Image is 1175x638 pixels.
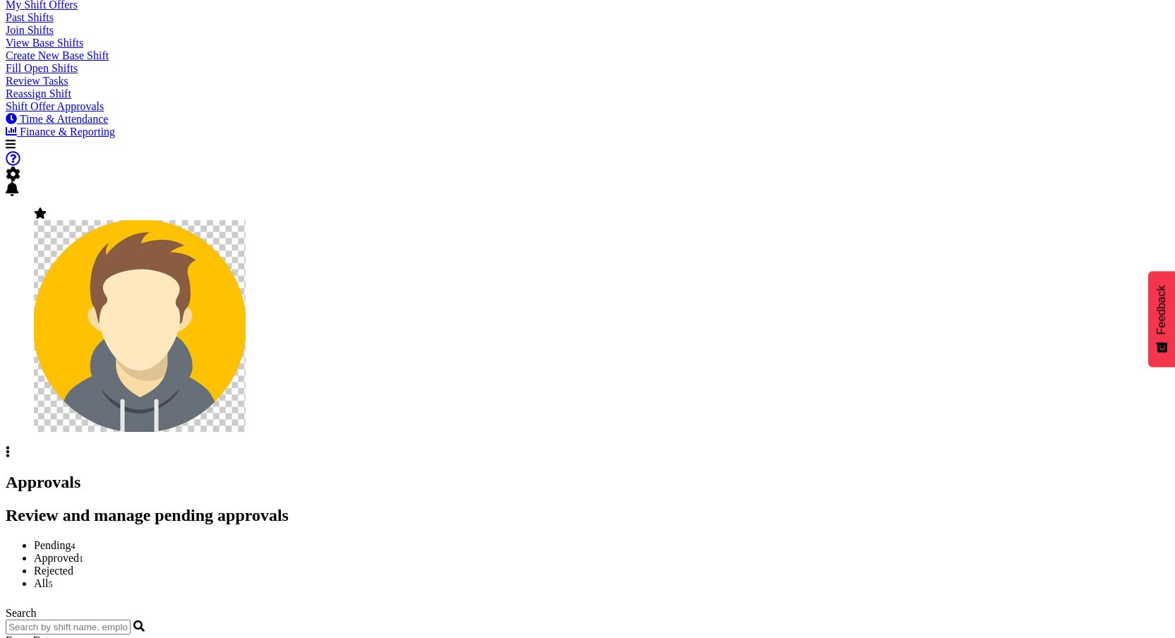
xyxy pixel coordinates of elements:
a: Time & Attendance [6,113,108,125]
a: Pending [34,539,75,551]
span: 4 [71,541,75,551]
span: Finance & Reporting [20,126,115,138]
label: Search [6,607,37,619]
a: Create New Base Shift [6,49,109,61]
a: Finance & Reporting [6,126,115,138]
a: View Base Shifts [6,37,83,49]
a: Fill Open Shifts [6,62,78,74]
a: Approved [34,552,83,564]
a: Reassign Shift [6,88,71,100]
a: Review Tasks [6,75,68,87]
img: admin-rosteritf9cbda91fdf824d97c9d6345b1f660ea.png [34,220,246,432]
a: Shift Offer Approvals [6,100,104,112]
button: Feedback - Show survey [1148,271,1175,367]
a: Rejected [34,565,73,577]
span: 1 [79,554,83,564]
h1: Approvals [6,473,1169,492]
a: Past Shifts [6,11,54,23]
a: Join Shifts [6,24,54,36]
span: Feedback [1155,285,1168,335]
span: 5 [48,579,52,589]
input: Search by shift name, employee, location... [6,620,131,634]
span: Time & Attendance [20,113,109,125]
h2: Review and manage pending approvals [6,506,1169,525]
a: All [34,577,52,589]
